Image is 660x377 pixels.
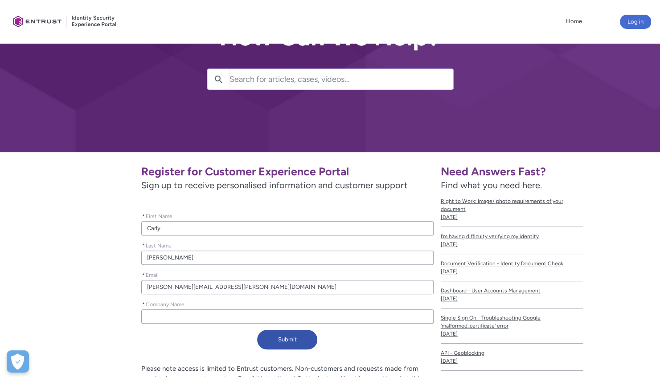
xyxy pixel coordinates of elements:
span: Single Sign On - Troubleshooting Google 'malformed_certificate' error [441,314,583,330]
span: Dashboard - User Accounts Management [441,287,583,295]
lightning-formatted-date-time: [DATE] [441,331,458,337]
h1: Register for Customer Experience Portal [141,165,433,178]
lightning-formatted-date-time: [DATE] [441,358,458,364]
label: Company Name [141,299,188,308]
span: Document Verification - Identity Document Check [441,259,583,268]
lightning-formatted-date-time: [DATE] [441,268,458,275]
button: Log in [620,15,651,29]
a: Right to Work: Image/ photo requirements of your document[DATE] [441,192,583,227]
h1: Need Answers Fast? [441,165,583,178]
span: Sign up to receive personalised information and customer support [141,178,433,192]
lightning-formatted-date-time: [DATE] [441,214,458,220]
a: Dashboard - User Accounts Management[DATE] [441,281,583,308]
span: Right to Work: Image/ photo requirements of your document [441,197,583,213]
abbr: required [142,272,145,278]
lightning-formatted-date-time: [DATE] [441,241,458,247]
a: I’m having difficulty verifying my identity[DATE] [441,227,583,254]
button: Search [207,69,230,89]
abbr: required [142,243,145,249]
abbr: required [142,213,145,219]
span: I’m having difficulty verifying my identity [441,232,583,240]
div: Cookie Preferences [7,350,29,373]
lightning-formatted-date-time: [DATE] [441,296,458,302]
a: Home [564,15,584,28]
span: API - Geoblocking [441,349,583,357]
input: Search for articles, cases, videos... [230,69,453,89]
label: Email [141,269,162,279]
a: Single Sign On - Troubleshooting Google 'malformed_certificate' error[DATE] [441,308,583,344]
label: Last Name [141,240,175,250]
span: Find what you need here. [441,180,542,191]
abbr: required [142,301,145,308]
button: Submit [257,330,317,349]
h2: How Can We Help? [207,23,454,51]
label: First Name [141,211,176,220]
a: Document Verification - Identity Document Check[DATE] [441,254,583,281]
button: Open Preferences [7,350,29,373]
a: API - Geoblocking[DATE] [441,344,583,371]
